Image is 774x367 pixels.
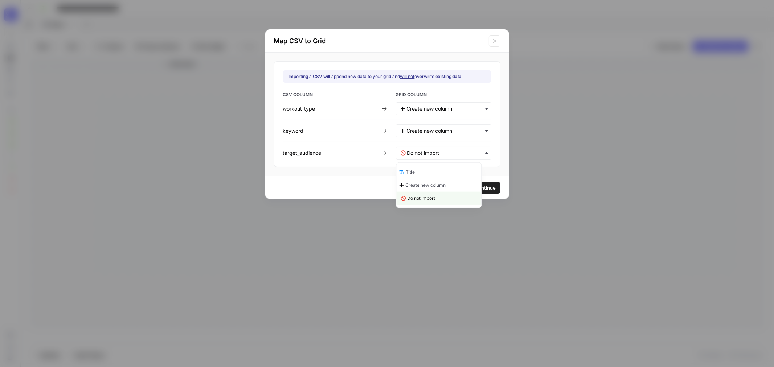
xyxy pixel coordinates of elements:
[396,91,491,99] span: GRID COLUMN
[407,195,435,202] span: Do not import
[274,36,484,46] h2: Map CSV to Grid
[283,149,378,157] div: target_audience
[406,169,415,176] span: Title
[407,127,487,135] input: Create new column
[407,149,487,157] input: Do not import
[405,182,446,189] span: Create new column
[471,182,500,194] button: Continue
[283,127,378,135] div: keyword
[283,91,378,99] span: CSV COLUMN
[400,74,415,79] u: will not
[283,105,378,112] div: workout_type
[475,184,496,191] span: Continue
[489,35,500,47] button: Close modal
[289,73,462,80] div: Importing a CSV will append new data to your grid and overwrite existing data
[407,105,487,112] input: Create new column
